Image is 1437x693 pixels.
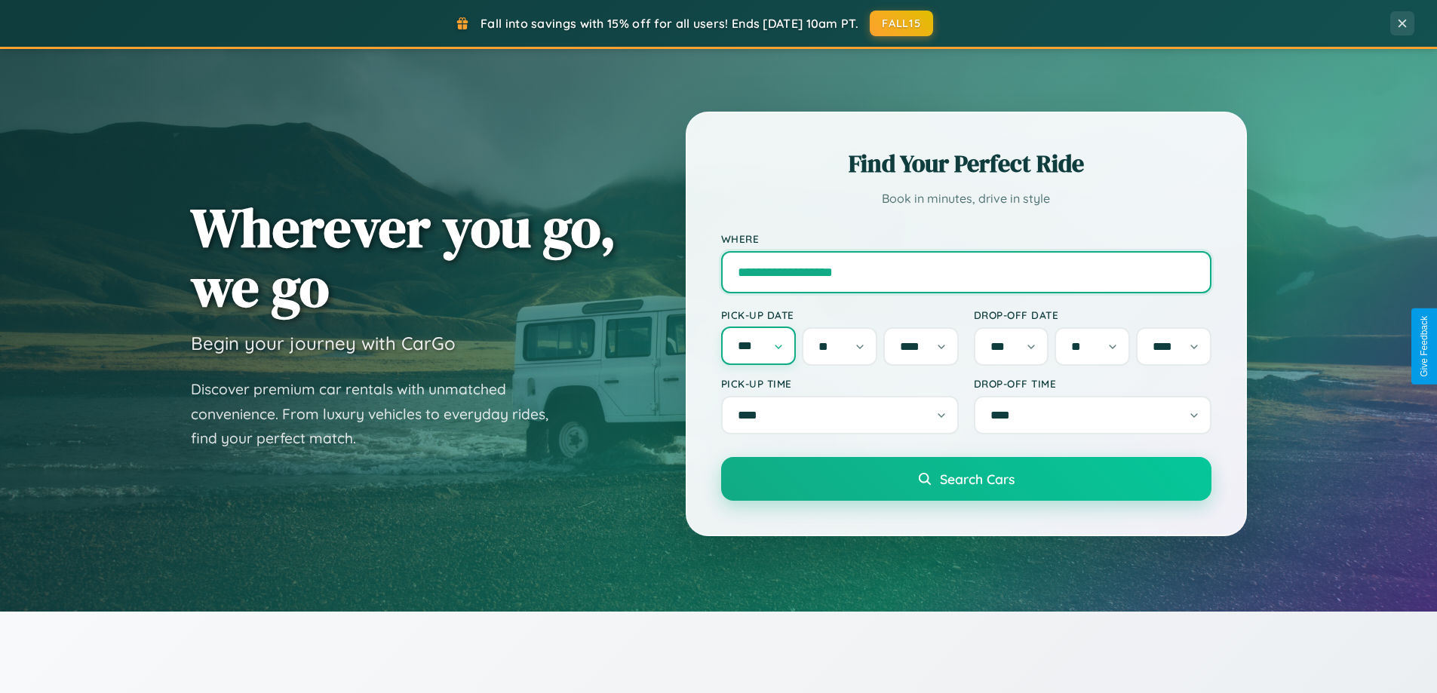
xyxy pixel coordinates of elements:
[191,377,568,451] p: Discover premium car rentals with unmatched convenience. From luxury vehicles to everyday rides, ...
[191,198,616,317] h1: Wherever you go, we go
[940,471,1015,487] span: Search Cars
[721,308,959,321] label: Pick-up Date
[1419,316,1429,377] div: Give Feedback
[721,377,959,390] label: Pick-up Time
[721,188,1211,210] p: Book in minutes, drive in style
[870,11,933,36] button: FALL15
[481,16,858,31] span: Fall into savings with 15% off for all users! Ends [DATE] 10am PT.
[974,308,1211,321] label: Drop-off Date
[721,232,1211,245] label: Where
[974,377,1211,390] label: Drop-off Time
[191,332,456,354] h3: Begin your journey with CarGo
[721,147,1211,180] h2: Find Your Perfect Ride
[721,457,1211,501] button: Search Cars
